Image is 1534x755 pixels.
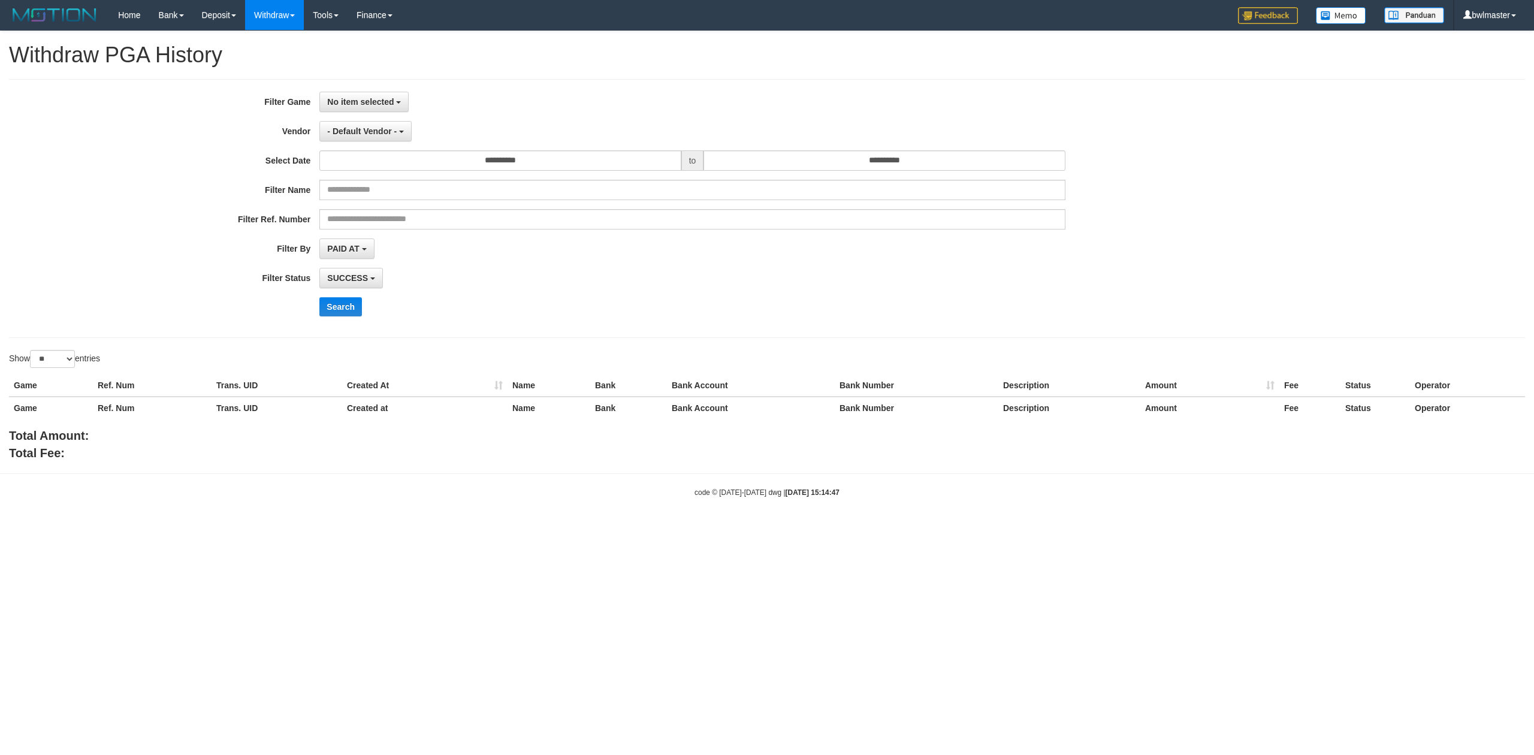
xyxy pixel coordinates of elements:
[667,397,835,419] th: Bank Account
[681,150,704,171] span: to
[1238,7,1298,24] img: Feedback.jpg
[590,397,667,419] th: Bank
[590,375,667,397] th: Bank
[1140,375,1279,397] th: Amount
[9,375,93,397] th: Game
[1316,7,1366,24] img: Button%20Memo.svg
[998,397,1140,419] th: Description
[1279,375,1340,397] th: Fee
[508,397,590,419] th: Name
[1384,7,1444,23] img: panduan.png
[327,273,368,283] span: SUCCESS
[319,297,362,316] button: Search
[342,397,508,419] th: Created at
[342,375,508,397] th: Created At
[835,397,998,419] th: Bank Number
[319,92,409,112] button: No item selected
[1410,375,1525,397] th: Operator
[9,350,100,368] label: Show entries
[93,397,212,419] th: Ref. Num
[327,244,359,253] span: PAID AT
[9,446,65,460] b: Total Fee:
[319,121,412,141] button: - Default Vendor -
[1410,397,1525,419] th: Operator
[9,43,1525,67] h1: Withdraw PGA History
[508,375,590,397] th: Name
[327,126,397,136] span: - Default Vendor -
[786,488,840,497] strong: [DATE] 15:14:47
[9,429,89,442] b: Total Amount:
[212,397,342,419] th: Trans. UID
[319,268,383,288] button: SUCCESS
[1140,397,1279,419] th: Amount
[835,375,998,397] th: Bank Number
[667,375,835,397] th: Bank Account
[212,375,342,397] th: Trans. UID
[30,350,75,368] select: Showentries
[9,397,93,419] th: Game
[319,238,374,259] button: PAID AT
[93,375,212,397] th: Ref. Num
[998,375,1140,397] th: Description
[1279,397,1340,419] th: Fee
[1340,397,1410,419] th: Status
[9,6,100,24] img: MOTION_logo.png
[694,488,840,497] small: code © [DATE]-[DATE] dwg |
[327,97,394,107] span: No item selected
[1340,375,1410,397] th: Status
